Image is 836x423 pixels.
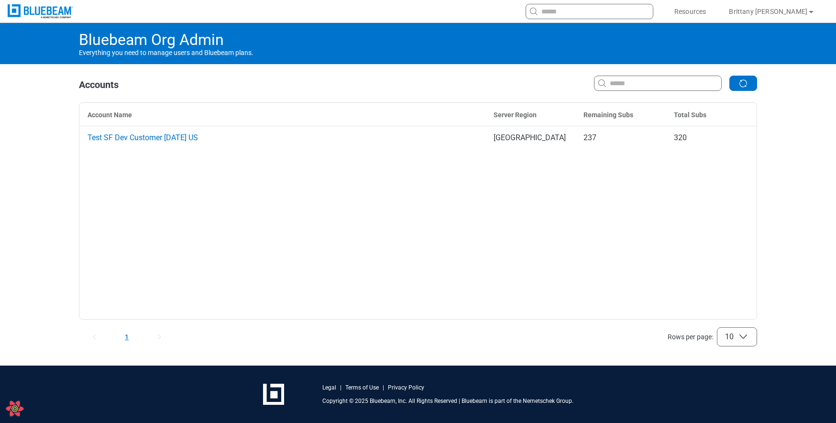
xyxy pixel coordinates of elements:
[576,126,666,149] td: 237
[113,329,140,345] button: 1
[494,110,569,120] div: Server Region
[79,103,757,149] table: bb-data-table
[322,384,336,391] a: Legal
[666,126,757,149] td: 320
[717,327,757,346] button: Rows per page
[486,126,576,149] td: [GEOGRAPHIC_DATA]
[79,79,119,95] h1: Accounts
[5,399,24,418] button: Open React Query Devtools
[388,384,424,391] a: Privacy Policy
[322,397,573,405] p: Copyright © 2025 Bluebeam, Inc. All Rights Reserved | Bluebeam is part of the Nemetschek Group.
[144,329,175,345] button: Next Page
[88,133,198,142] span: Test SF Dev Customer [DATE] US
[79,329,110,345] button: Previous Page
[668,333,713,341] span: Rows per page :
[345,384,379,391] a: Terms of Use
[88,110,478,120] div: Account Name
[71,23,765,64] div: Everything you need to manage users and Bluebeam plans.
[725,332,734,342] span: 10
[663,4,717,19] button: Resources
[717,4,826,19] button: Brittany [PERSON_NAME]
[322,384,424,391] div: | |
[79,31,757,49] h1: Bluebeam Org Admin
[8,4,73,18] img: Bluebeam, Inc.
